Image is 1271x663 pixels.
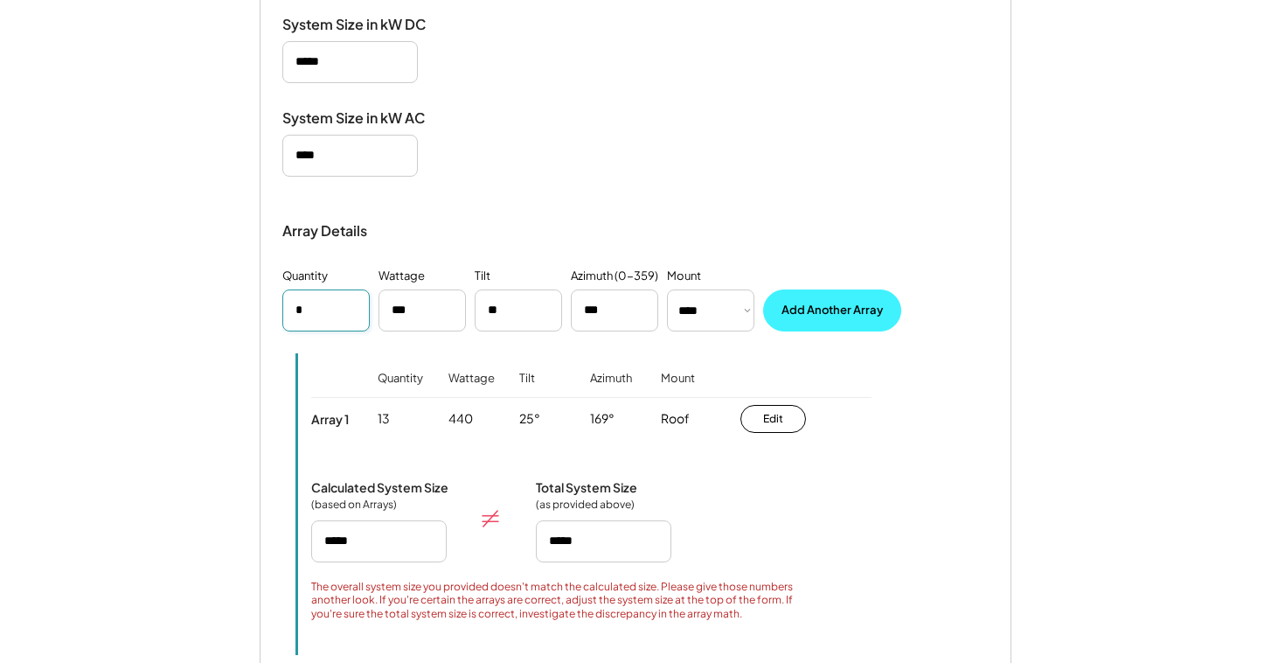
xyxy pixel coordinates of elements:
div: Wattage [448,371,495,410]
div: Tilt [475,268,490,285]
div: Tilt [519,371,535,410]
div: (as provided above) [536,498,635,512]
div: System Size in kW AC [282,109,457,128]
div: 169° [590,410,615,428]
div: Array 1 [311,411,349,427]
div: Array Details [282,220,370,241]
div: Total System Size [536,479,637,495]
div: Mount [667,268,701,285]
button: Add Another Array [763,290,901,331]
div: Wattage [379,268,425,285]
div: Mount [661,371,695,410]
div: 25° [519,410,540,428]
div: Calculated System Size [311,479,448,495]
div: (based on Arrays) [311,498,399,512]
div: Roof [661,410,690,428]
div: 440 [448,410,473,428]
div: 13 [378,410,390,428]
div: The overall system size you provided doesn't match the calculated size. Please give those numbers... [311,580,814,621]
div: System Size in kW DC [282,16,457,34]
div: Azimuth [590,371,632,410]
div: Quantity [282,268,328,285]
div: Azimuth (0-359) [571,268,658,285]
button: Edit [740,405,806,433]
div: Quantity [378,371,423,410]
